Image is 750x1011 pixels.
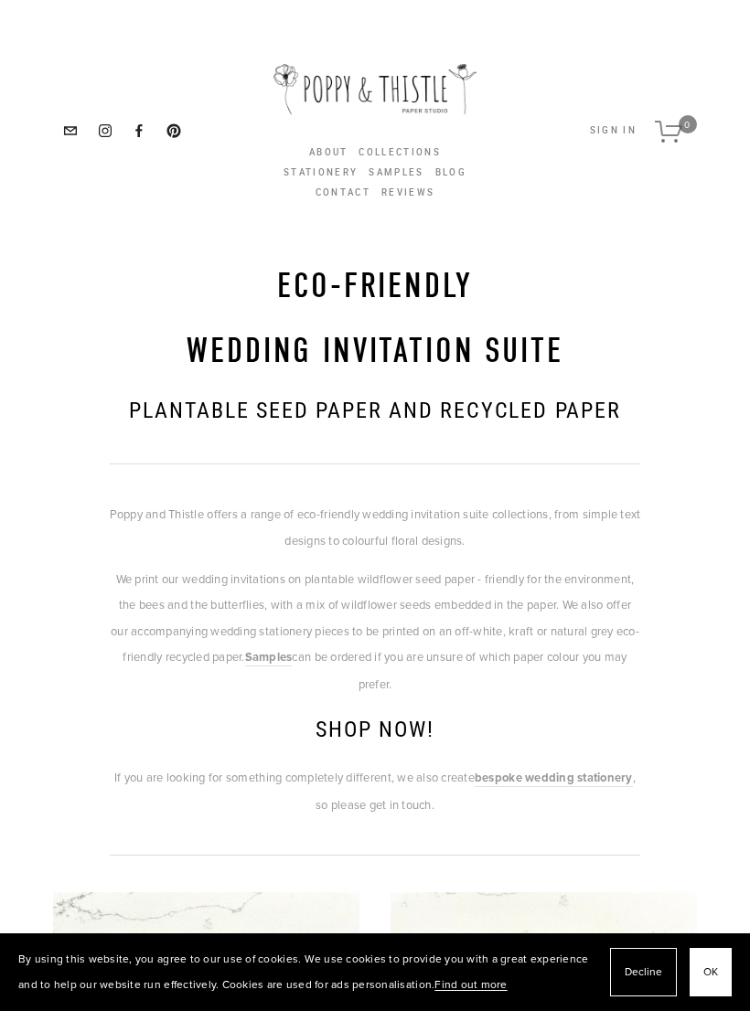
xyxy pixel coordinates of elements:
span: Decline [625,959,662,985]
strong: bespoke wedding stationery [475,769,633,786]
a: Contact [316,183,370,203]
p: Poppy and Thistle offers a range of eco-friendly wedding invitation suite collections, from simpl... [110,501,641,553]
a: Collections [359,143,441,163]
button: Decline [610,948,677,996]
a: Reviews [381,183,434,203]
a: Blog [435,163,466,183]
h2: SHOP NOW! [110,715,641,746]
a: 0 items in cart [646,99,706,163]
h2: PLantable seed paper and recycled paper [110,396,641,427]
a: bespoke wedding stationery [475,769,633,787]
strong: Samples [245,648,293,665]
a: Samples [369,163,423,183]
span: 0 [679,115,697,133]
button: Sign In [590,126,637,135]
p: By using this website, you agree to our use of cookies. We use cookies to provide you with a grea... [18,946,592,998]
a: About [309,147,348,157]
h1: Wedding invitation suite [110,331,641,373]
a: Find out more [434,976,507,992]
h1: eco-friendly [110,266,641,308]
p: If you are looking for something completely different, we also create , so please get in touch. [110,764,641,817]
a: Samples [245,648,293,666]
span: OK [703,959,718,985]
img: Poppy &amp; Thistle [273,64,476,121]
button: OK [690,948,732,996]
span: Sign In [590,125,637,135]
p: We print our wedding invitations on plantable wildflower seed paper - friendly for the environmen... [110,566,641,697]
a: Stationery [284,167,358,177]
